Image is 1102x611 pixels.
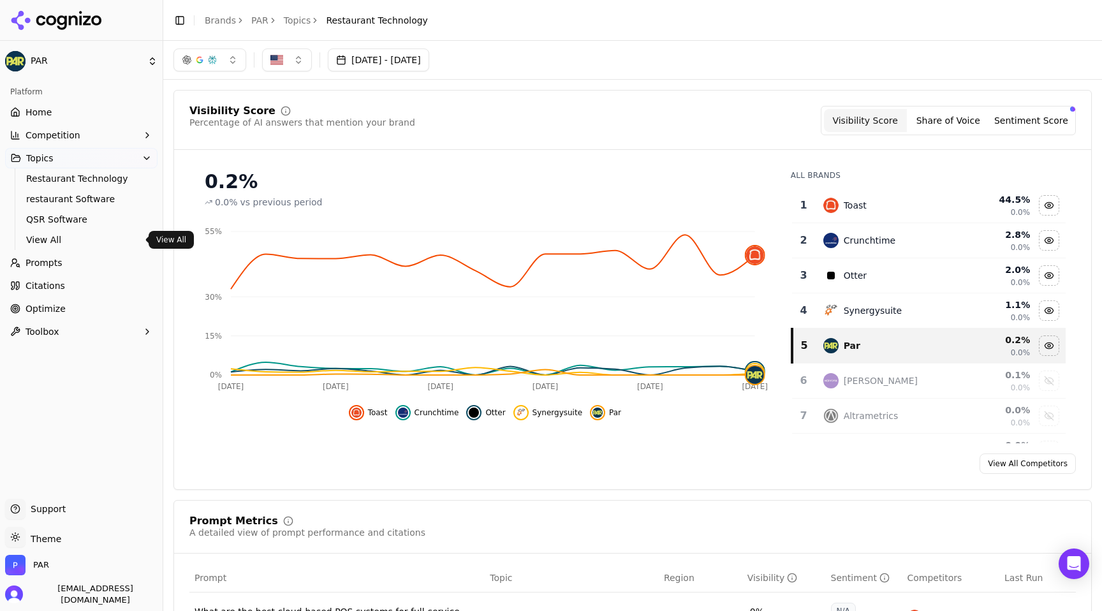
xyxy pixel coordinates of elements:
span: Prompts [26,256,62,269]
div: 0.0 % [960,439,1030,452]
button: Hide synergysuite data [513,405,582,420]
th: Last Run [999,564,1076,593]
img: otter [469,408,479,418]
div: 0.0 % [960,404,1030,416]
tspan: 15% [205,332,222,341]
img: ncr aloha [823,373,839,388]
tspan: [DATE] [218,382,244,391]
a: View All Competitors [980,453,1076,474]
a: Restaurant Technology [21,170,142,188]
th: Competitors [902,564,999,593]
tspan: 30% [205,293,222,302]
span: 0.0% [1011,418,1031,428]
div: 1 [797,198,811,213]
span: 0.0% [1011,313,1031,323]
span: Restaurant Technology [26,172,137,185]
div: 7 [797,408,811,423]
button: Open organization switcher [5,555,49,575]
span: Par [609,408,621,418]
span: [EMAIL_ADDRESS][DOMAIN_NAME] [28,583,158,606]
span: View All [26,233,137,246]
button: Hide crunchtime data [1039,230,1059,251]
div: Par [844,339,860,352]
nav: breadcrumb [205,14,428,27]
th: Topic [485,564,659,593]
div: Prompt Metrics [189,516,278,526]
div: 5 [798,338,811,353]
a: Home [5,102,158,122]
img: altrametrics [823,408,839,423]
button: Visibility Score [824,109,907,132]
tspan: 0% [210,371,222,379]
span: Synergysuite [533,408,582,418]
div: 0.1 % [960,369,1030,381]
tr: 4synergysuiteSynergysuite1.1%0.0%Hide synergysuite data [792,293,1066,328]
span: Topics [26,152,54,165]
button: Hide par data [590,405,621,420]
span: 0.0% [1011,242,1031,253]
th: Region [659,564,742,593]
span: Crunchtime [415,408,459,418]
a: Optimize [5,298,158,319]
tr: 6ncr aloha[PERSON_NAME]0.1%0.0%Show ncr aloha data [792,364,1066,399]
img: toast [823,198,839,213]
span: Toast [368,408,388,418]
th: sentiment [826,564,902,593]
div: 2 [797,233,811,248]
span: Region [664,571,694,584]
div: 2.0 % [960,263,1030,276]
div: 3 [797,268,811,283]
div: Data table [791,188,1066,469]
div: [PERSON_NAME] [844,374,918,387]
div: 0.2% [205,170,765,193]
button: Show que data [1039,441,1059,461]
tr: 5parPar0.2%0.0%Hide par data [792,328,1066,364]
button: Open user button [5,583,158,606]
span: Competitors [907,571,962,584]
div: Synergysuite [844,304,902,317]
button: Hide par data [1039,335,1059,356]
div: 0.2 % [960,334,1030,346]
img: crunchtime [823,233,839,248]
a: Prompts [5,253,158,273]
span: Competition [26,129,80,142]
img: PAR [5,555,26,575]
div: Otter [844,269,867,282]
span: Toolbox [26,325,59,338]
img: toast [746,246,764,264]
span: restaurant Software [26,193,137,205]
a: PAR [251,14,268,27]
a: restaurant Software [21,190,142,208]
img: otter [823,268,839,283]
span: Otter [485,408,505,418]
tr: 7altrametricsAltrametrics0.0%0.0%Show altrametrics data [792,399,1066,434]
div: 44.5 % [960,193,1030,206]
div: Altrametrics [844,409,899,422]
tr: 3otterOtter2.0%0.0%Hide otter data [792,258,1066,293]
tr: 1toastToast44.5%0.0%Hide toast data [792,188,1066,223]
tspan: [DATE] [533,382,559,391]
span: Home [26,106,52,119]
div: Sentiment [831,571,890,584]
button: Hide toast data [1039,195,1059,216]
div: 2.8 % [960,228,1030,241]
th: Prompt [189,564,485,593]
div: 1.1 % [960,298,1030,311]
img: par [823,338,839,353]
div: Visibility Score [189,106,275,116]
span: QSR Software [26,213,137,226]
a: QSR Software [21,210,142,228]
tspan: [DATE] [637,382,663,391]
img: synergysuite [516,408,526,418]
button: Share of Voice [907,109,990,132]
button: Topics [5,148,158,168]
div: 6 [797,373,811,388]
div: Percentage of AI answers that mention your brand [189,116,415,129]
img: PAR [5,51,26,71]
th: brandMentionRate [742,564,826,593]
span: 0.0% [1011,348,1031,358]
button: Hide crunchtime data [395,405,459,420]
img: par [746,366,764,384]
div: All Brands [791,170,1066,180]
button: Hide otter data [466,405,505,420]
